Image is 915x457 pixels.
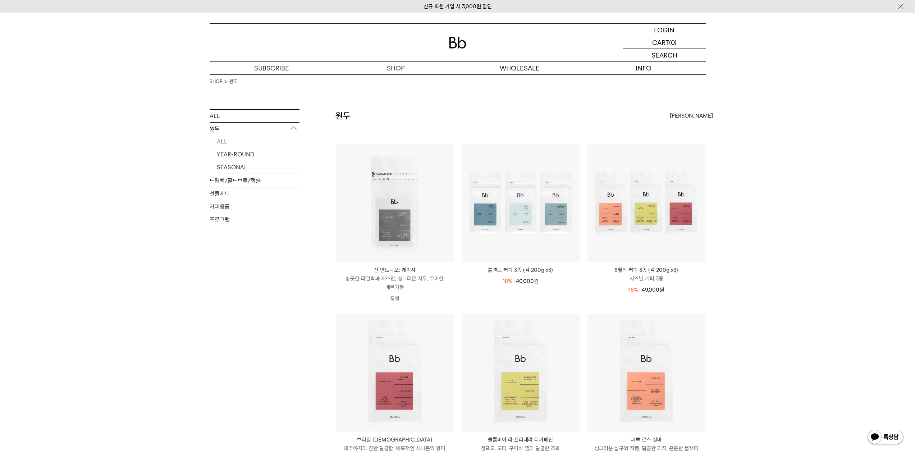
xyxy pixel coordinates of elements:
[336,266,454,292] a: 산 안토니오: 게이샤 향긋한 라일락과 재스민, 싱그러운 자두, 우아한 베르가못
[587,444,705,453] p: 싱그러운 살구와 자몽, 달콤한 퍼지, 은은한 블랙티
[654,24,674,36] p: LOGIN
[458,62,582,74] p: WHOLESALE
[336,444,454,453] p: 대추야자의 진한 달콤함, 매혹적인 시나몬의 향미
[336,314,454,432] img: 브라질 사맘바이아
[210,62,334,74] a: SUBSCRIBE
[587,266,705,283] a: 8월의 커피 3종 (각 200g x3) 시즈널 커피 3종
[336,144,454,262] img: 산 안토니오: 게이샤
[462,435,580,444] p: 콜롬비아 라 프라데라 디카페인
[210,200,299,213] a: 커피용품
[336,266,454,274] p: 산 안토니오: 게이샤
[867,429,904,446] img: 카카오톡 채널 1:1 채팅 버튼
[623,24,706,36] a: LOGIN
[587,266,705,274] p: 8월의 커피 3종 (각 200g x3)
[462,314,580,432] img: 콜롬비아 라 프라데라 디카페인
[534,278,539,284] span: 원
[623,36,706,49] a: CART (0)
[336,435,454,444] p: 브라질 [DEMOGRAPHIC_DATA]
[217,148,299,161] a: YEAR-ROUND
[210,213,299,226] a: 프로그램
[587,274,705,283] p: 시즈널 커피 3종
[334,62,458,74] a: SHOP
[587,435,705,453] a: 페루 로스 실바 싱그러운 살구와 자몽, 달콤한 퍼지, 은은한 블랙티
[210,78,222,85] a: SHOP
[210,123,299,136] p: 원두
[462,444,580,453] p: 청포도, 오디, 구아바 잼의 달콤한 조화
[652,36,669,49] p: CART
[229,78,237,85] a: 원두
[335,110,351,122] h2: 원두
[670,111,713,120] span: [PERSON_NAME]
[651,49,677,61] p: SEARCH
[462,266,580,274] a: 블렌드 커피 3종 (각 200g x3)
[669,36,677,49] p: (0)
[587,435,705,444] p: 페루 로스 실바
[462,435,580,453] a: 콜롬비아 라 프라데라 디카페인 청포도, 오디, 구아바 잼의 달콤한 조화
[659,287,664,293] span: 원
[642,287,664,293] span: 49,000
[449,37,466,49] img: 로고
[210,174,299,187] a: 드립백/콜드브루/캡슐
[503,277,512,285] div: 18%
[587,314,705,432] img: 페루 로스 실바
[336,274,454,292] p: 향긋한 라일락과 재스민, 싱그러운 자두, 우아한 베르가못
[210,187,299,200] a: 선물세트
[424,3,492,10] a: 신규 회원 가입 시 3,000원 할인
[336,292,454,306] p: 품절
[336,435,454,453] a: 브라질 [DEMOGRAPHIC_DATA] 대추야자의 진한 달콤함, 매혹적인 시나몬의 향미
[587,144,705,262] img: 8월의 커피 3종 (각 200g x3)
[516,278,539,284] span: 40,000
[210,110,299,122] a: ALL
[628,285,638,294] div: 18%
[462,144,580,262] img: 블렌드 커피 3종 (각 200g x3)
[582,62,706,74] p: INFO
[217,161,299,174] a: SEASONAL
[217,135,299,148] a: ALL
